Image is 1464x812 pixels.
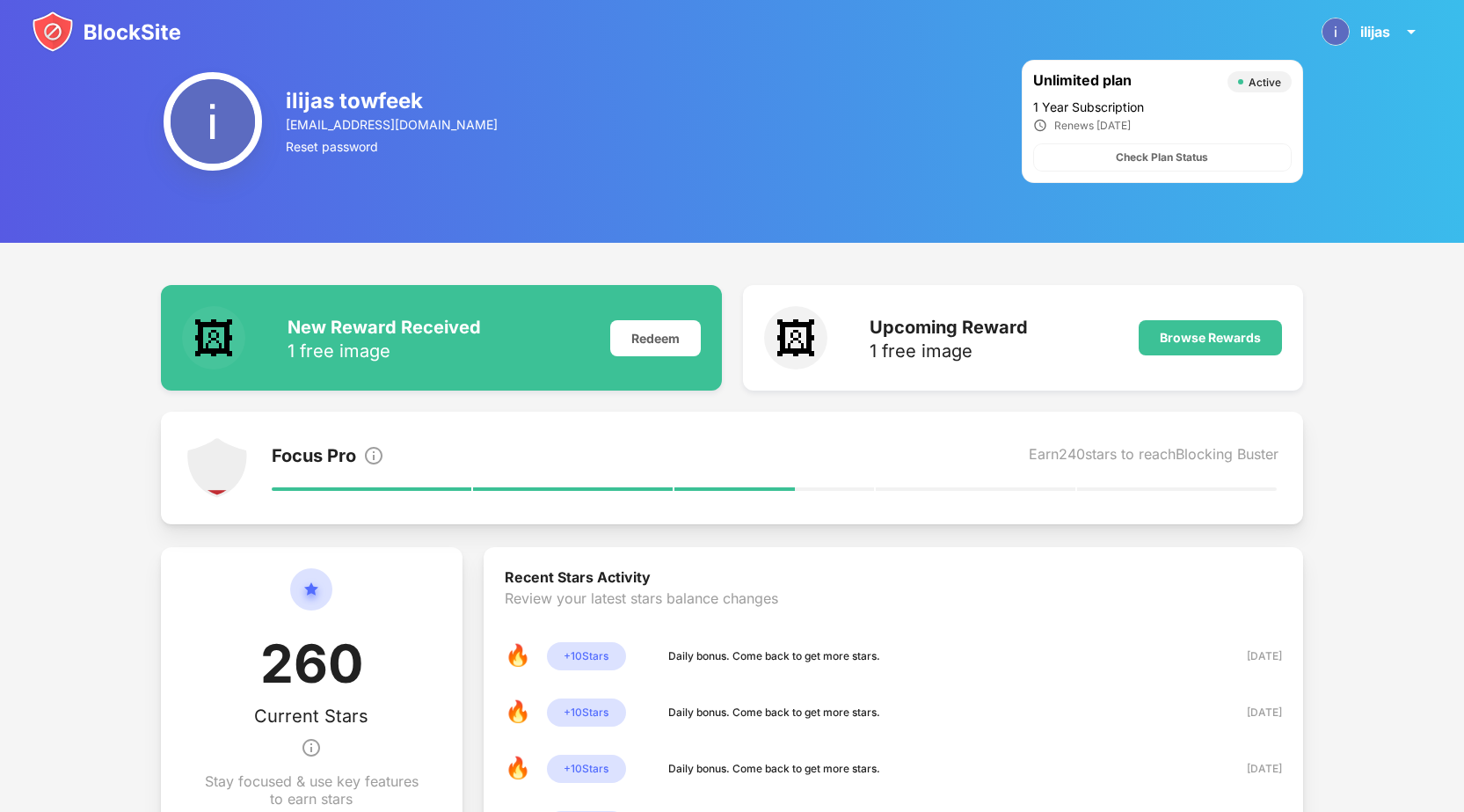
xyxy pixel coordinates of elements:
div: Browse Rewards [1160,331,1261,345]
div: Daily bonus. Come back to get more stars. [668,647,880,665]
div: + 10 Stars [547,755,626,783]
div: [EMAIL_ADDRESS][DOMAIN_NAME] [286,117,500,132]
div: Daily bonus. Come back to get more stars. [668,760,880,778]
div: Upcoming Reward [870,317,1028,338]
div: Earn 240 stars to reach Blocking Buster [1029,445,1278,470]
img: circle-star.svg [290,568,332,632]
div: 1 free image [870,342,1028,360]
div: Daily bonus. Come back to get more stars. [668,704,880,721]
div: [DATE] [1220,760,1282,778]
div: Active [1249,76,1281,89]
div: 🔥 [505,699,533,727]
div: 1 Year Subscription [1033,99,1292,114]
div: Renews [DATE] [1054,119,1131,132]
div: Unlimited plan [1033,71,1219,92]
img: ACg8ocIKzlkHv124GBYC0Nr5QdzKCxDkOg9TgRI00UqsGS57CynvmQ=s96-c [164,72,262,171]
div: 1 free image [288,342,481,360]
img: info.svg [301,727,322,769]
img: points-level-1.svg [186,436,249,500]
div: [DATE] [1220,704,1282,721]
div: + 10 Stars [547,642,626,670]
div: Stay focused & use key features to earn stars [203,772,420,808]
div: 🔥 [505,755,533,783]
div: 🔥 [505,642,533,670]
img: ACg8ocIKzlkHv124GBYC0Nr5QdzKCxDkOg9TgRI00UqsGS57CynvmQ=s96-c [1322,18,1350,46]
div: ilijas [1360,23,1390,40]
div: Redeem [610,320,701,356]
img: info.svg [363,445,384,466]
img: clock_ic.svg [1033,118,1047,133]
div: Recent Stars Activity [505,568,1282,589]
div: Reset password [286,139,500,154]
div: 🖼 [764,306,827,369]
div: ilijas towfeek [286,88,500,113]
img: blocksite-icon.svg [32,11,181,53]
div: 260 [260,632,363,706]
div: Review your latest stars balance changes [505,589,1282,642]
div: + 10 Stars [547,699,626,727]
div: Check Plan Status [1116,149,1208,166]
div: 🖼 [182,306,245,369]
div: New Reward Received [288,317,481,338]
div: Current Stars [254,706,368,727]
div: Focus Pro [272,445,356,470]
div: [DATE] [1220,647,1282,665]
